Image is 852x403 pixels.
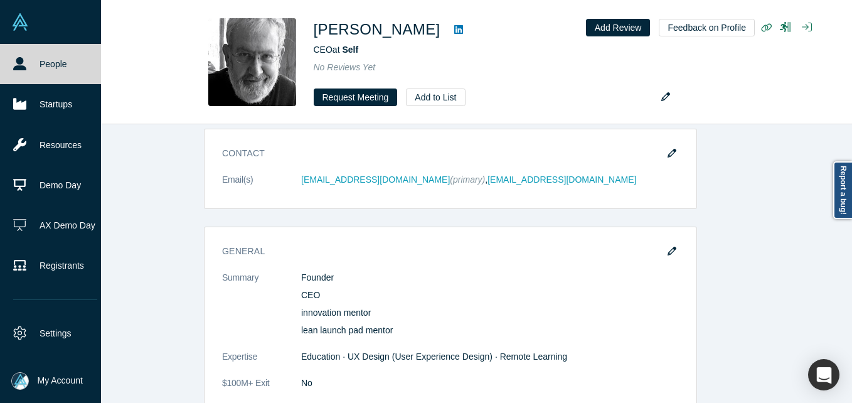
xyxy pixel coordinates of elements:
span: No Reviews Yet [314,62,376,72]
dt: Email(s) [222,173,301,200]
h3: General [222,245,661,258]
dd: , [301,173,679,186]
h1: [PERSON_NAME] [314,18,440,41]
dt: Expertise [222,350,301,377]
button: Request Meeting [314,89,398,106]
button: Add Review [586,19,651,36]
img: Raphael Holtzman's Profile Image [208,18,296,106]
dd: No [301,377,679,390]
p: lean launch pad mentor [301,324,679,337]
a: [EMAIL_ADDRESS][DOMAIN_NAME] [301,175,450,185]
p: CEO [301,289,679,302]
span: (primary) [450,175,485,185]
p: innovation mentor [301,306,679,320]
a: Report a bug! [833,161,852,219]
a: Self [342,45,358,55]
span: Education · UX Design (User Experience Design) · Remote Learning [301,352,567,362]
button: Feedback on Profile [659,19,755,36]
button: Add to List [406,89,465,106]
dt: Summary [222,271,301,350]
img: Mia Scott's Account [11,372,29,390]
dt: $100M+ Exit [222,377,301,403]
img: Alchemist Vault Logo [11,13,29,31]
span: CEO at [314,45,359,55]
button: My Account [11,372,83,390]
h3: Contact [222,147,661,160]
a: [EMAIL_ADDRESS][DOMAIN_NAME] [487,175,636,185]
span: My Account [38,374,83,387]
p: Founder [301,271,679,284]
